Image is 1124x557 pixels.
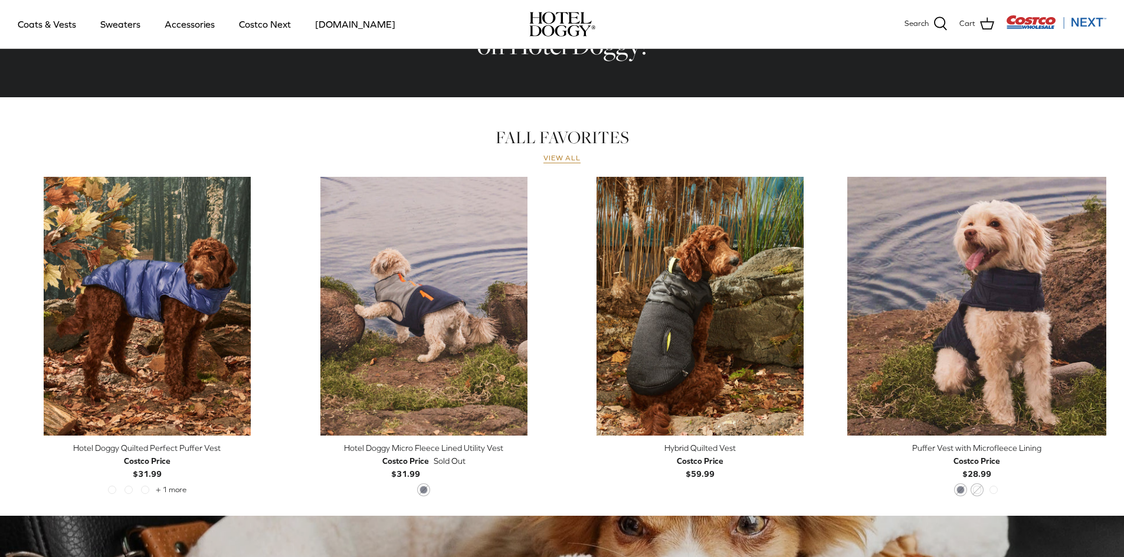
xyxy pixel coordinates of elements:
[959,17,994,32] a: Cart
[677,454,723,479] b: $59.99
[529,12,595,37] a: hoteldoggy.com hoteldoggycom
[905,18,929,30] span: Search
[571,441,830,481] a: Hybrid Quilted Vest Costco Price$59.99
[156,486,186,494] span: + 1 more
[571,177,830,436] a: Hybrid Quilted Vest
[543,154,581,163] a: View all
[294,441,553,454] div: Hotel Doggy Micro Fleece Lined Utility Vest
[294,441,553,481] a: Hotel Doggy Micro Fleece Lined Utility Vest Costco Price$31.99 Sold Out
[496,126,629,149] a: FALL FAVORITES
[382,454,429,479] b: $31.99
[905,17,948,32] a: Search
[434,454,466,467] span: Sold Out
[18,441,277,454] div: Hotel Doggy Quilted Perfect Puffer Vest
[1006,22,1106,31] a: Visit Costco Next
[847,441,1106,454] div: Puffer Vest with Microfleece Lining
[1006,15,1106,29] img: Costco Next
[847,177,1106,436] a: Puffer Vest with Microfleece Lining
[677,454,723,467] div: Costco Price
[154,4,225,44] a: Accessories
[571,441,830,454] div: Hybrid Quilted Vest
[90,4,151,44] a: Sweaters
[304,4,406,44] a: [DOMAIN_NAME]
[529,12,595,37] img: hoteldoggycom
[953,454,1000,479] b: $28.99
[7,4,87,44] a: Coats & Vests
[124,454,171,479] b: $31.99
[294,177,553,436] a: Hotel Doggy Micro Fleece Lined Utility Vest
[959,18,975,30] span: Cart
[18,441,277,481] a: Hotel Doggy Quilted Perfect Puffer Vest Costco Price$31.99
[953,454,1000,467] div: Costco Price
[124,454,171,467] div: Costco Price
[382,454,429,467] div: Costco Price
[847,441,1106,481] a: Puffer Vest with Microfleece Lining Costco Price$28.99
[18,177,277,436] a: Hotel Doggy Quilted Perfect Puffer Vest
[228,4,302,44] a: Costco Next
